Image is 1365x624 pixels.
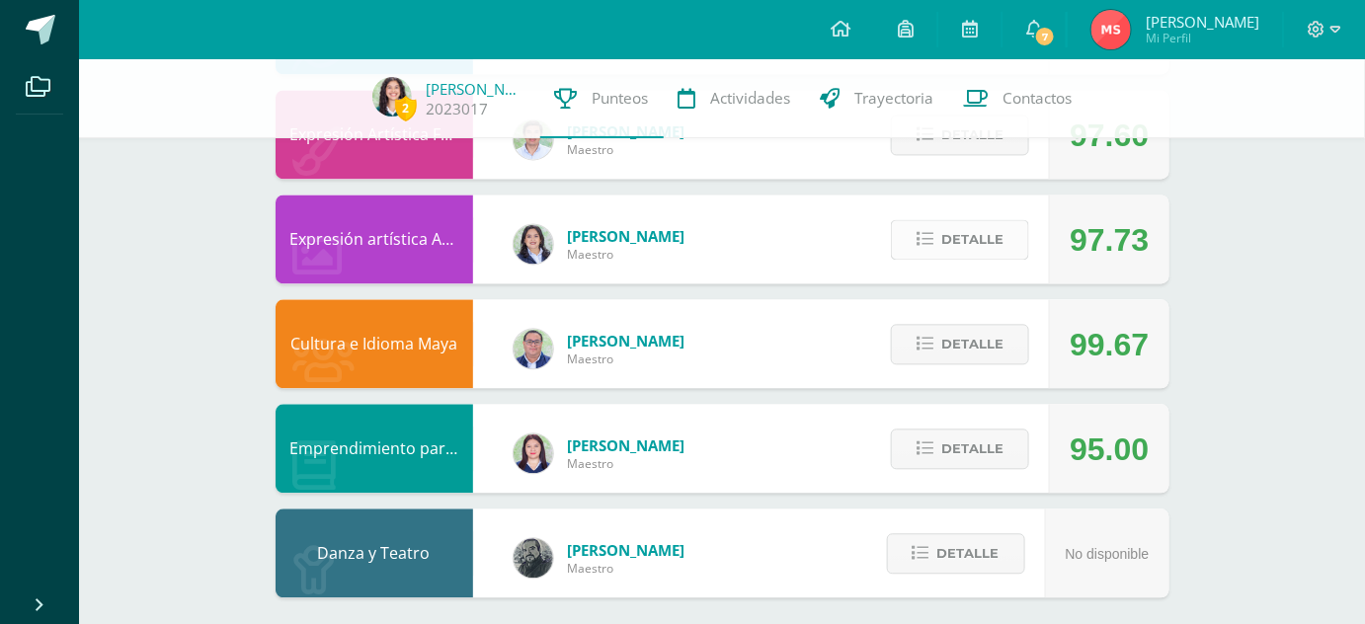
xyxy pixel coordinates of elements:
[514,224,553,264] img: 4a4aaf78db504b0aa81c9e1154a6f8e5.png
[891,324,1029,364] button: Detalle
[514,433,553,473] img: a452c7054714546f759a1a740f2e8572.png
[276,404,473,493] div: Emprendimiento para la Productividad
[568,226,685,246] span: [PERSON_NAME]
[1066,546,1150,562] span: No disponible
[937,535,1000,572] span: Detalle
[1146,30,1259,46] span: Mi Perfil
[372,77,412,117] img: 6e225fc003bfcfe63679bea112e55f59.png
[568,540,685,560] span: [PERSON_NAME]
[941,221,1004,258] span: Detalle
[711,88,791,109] span: Actividades
[276,195,473,283] div: Expresión artística ARTES PLÁSTICAS
[276,508,473,597] div: Danza y Teatro
[941,430,1004,467] span: Detalle
[1070,195,1149,284] div: 97.73
[568,351,685,367] span: Maestro
[1070,405,1149,494] div: 95.00
[891,429,1029,469] button: Detalle
[941,326,1004,362] span: Detalle
[427,99,489,119] a: 2023017
[568,560,685,577] span: Maestro
[1091,10,1131,49] img: fb703a472bdb86d4ae91402b7cff009e.png
[568,455,685,472] span: Maestro
[891,219,1029,260] button: Detalle
[664,59,806,138] a: Actividades
[855,88,934,109] span: Trayectoria
[887,533,1025,574] button: Detalle
[514,119,553,159] img: 8e3dba6cfc057293c5db5c78f6d0205d.png
[1146,12,1259,32] span: [PERSON_NAME]
[1034,26,1056,47] span: 7
[568,331,685,351] span: [PERSON_NAME]
[427,79,525,99] a: [PERSON_NAME]
[568,141,685,158] span: Maestro
[806,59,949,138] a: Trayectoria
[568,246,685,263] span: Maestro
[593,88,649,109] span: Punteos
[514,538,553,578] img: 8ba24283638e9cc0823fe7e8b79ee805.png
[1070,300,1149,389] div: 99.67
[276,299,473,388] div: Cultura e Idioma Maya
[395,96,417,120] span: 2
[949,59,1087,138] a: Contactos
[1004,88,1073,109] span: Contactos
[540,59,664,138] a: Punteos
[568,435,685,455] span: [PERSON_NAME]
[514,329,553,368] img: c1c1b07ef08c5b34f56a5eb7b3c08b85.png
